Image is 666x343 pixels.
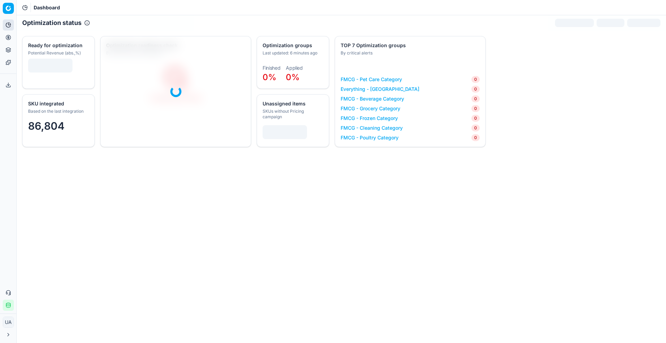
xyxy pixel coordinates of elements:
[471,95,480,102] span: 0
[341,86,419,93] a: Everything - [GEOGRAPHIC_DATA]
[28,42,87,49] div: Ready for optimization
[28,109,87,114] div: Based on the last integration
[263,50,322,56] div: Last updated: 6 minutes ago
[3,317,14,327] span: UA
[341,95,404,102] a: FMCG - Beverage Category
[341,115,398,122] a: FMCG - Frozen Category
[341,76,402,83] a: FMCG - Pet Care Category
[341,134,399,141] a: FMCG - Poultry Category
[286,72,300,82] span: 0%
[341,50,478,56] div: By critical alerts
[471,76,480,83] span: 0
[471,125,480,131] span: 0
[471,115,480,122] span: 0
[34,4,60,11] nav: breadcrumb
[34,4,60,11] span: Dashboard
[28,50,87,56] div: Potential Revenue (abs.,%)
[28,100,87,107] div: SKU integrated
[263,72,276,82] span: 0%
[22,18,82,28] h2: Optimization status
[28,120,65,132] span: 86,804
[341,42,478,49] div: TOP 7 Optimization groups
[263,42,322,49] div: Optimization groups
[263,109,322,120] div: SKUs without Pricing campaign
[286,66,303,70] dt: Applied
[3,317,14,328] button: UA
[341,125,403,131] a: FMCG - Cleaning Category
[471,105,480,112] span: 0
[471,86,480,93] span: 0
[263,100,322,107] div: Unassigned items
[341,105,400,112] a: FMCG - Grocery Category
[471,134,480,141] span: 0
[263,66,280,70] dt: Finished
